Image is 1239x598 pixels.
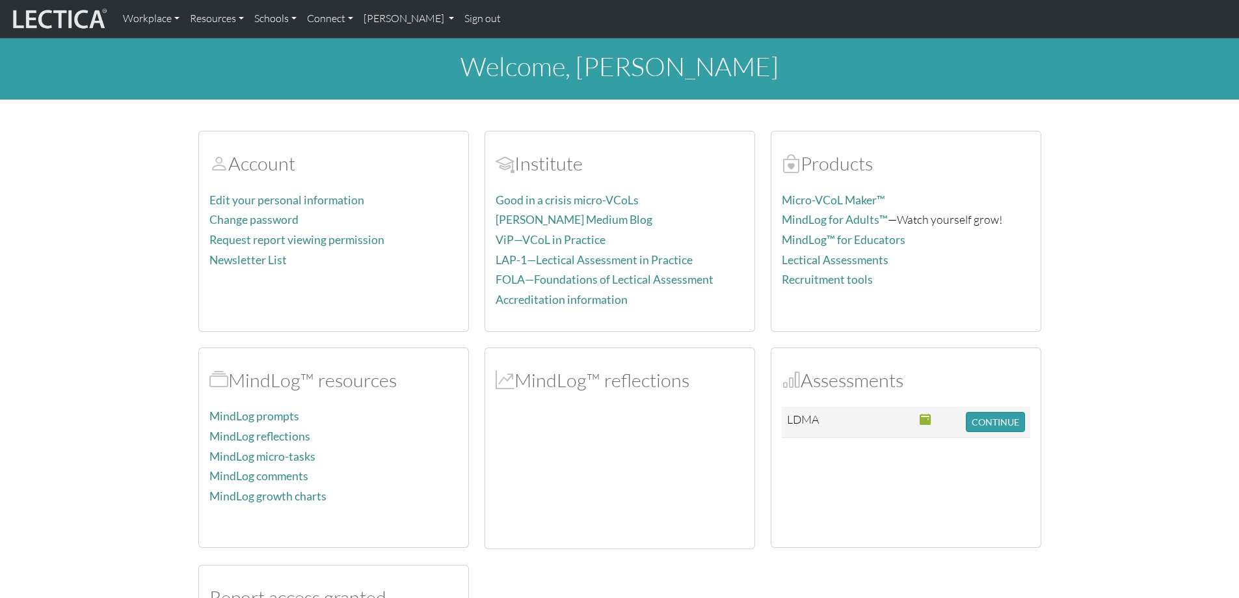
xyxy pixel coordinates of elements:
[782,152,801,175] span: Products
[209,368,228,392] span: MindLog™ resources
[496,213,652,226] a: [PERSON_NAME] Medium Blog
[496,152,514,175] span: Account
[496,293,628,306] a: Accreditation information
[782,210,1030,229] p: —Watch yourself grow!
[249,5,302,33] a: Schools
[782,233,905,247] a: MindLog™ for Educators
[209,152,458,175] h2: Account
[920,412,931,426] span: This Assessment closes on: 2025-10-14 02:00
[782,152,1030,175] h2: Products
[10,7,107,31] img: lecticalive
[209,429,310,443] a: MindLog reflections
[209,193,364,207] a: Edit your personal information
[496,253,693,267] a: LAP-1—Lectical Assessment in Practice
[118,5,185,33] a: Workplace
[302,5,358,33] a: Connect
[209,450,315,463] a: MindLog micro-tasks
[782,193,885,207] a: Micro-VCoL Maker™
[782,368,801,392] span: Assessments
[496,193,639,207] a: Good in a crisis micro-VCoLs
[496,152,744,175] h2: Institute
[358,5,459,33] a: [PERSON_NAME]
[782,369,1030,392] h2: Assessments
[966,412,1025,432] button: CONTINUE
[782,407,836,438] td: LDMA
[782,213,888,226] a: MindLog for Adults™
[209,152,228,175] span: Account
[209,213,299,226] a: Change password
[209,469,308,483] a: MindLog comments
[209,489,326,503] a: MindLog growth charts
[496,369,744,392] h2: MindLog™ reflections
[459,5,506,33] a: Sign out
[782,253,888,267] a: Lectical Assessments
[209,233,384,247] a: Request report viewing permission
[496,368,514,392] span: MindLog
[185,5,249,33] a: Resources
[782,273,873,286] a: Recruitment tools
[496,273,713,286] a: FOLA—Foundations of Lectical Assessment
[209,409,299,423] a: MindLog prompts
[496,233,606,247] a: ViP—VCoL in Practice
[209,369,458,392] h2: MindLog™ resources
[209,253,287,267] a: Newsletter List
